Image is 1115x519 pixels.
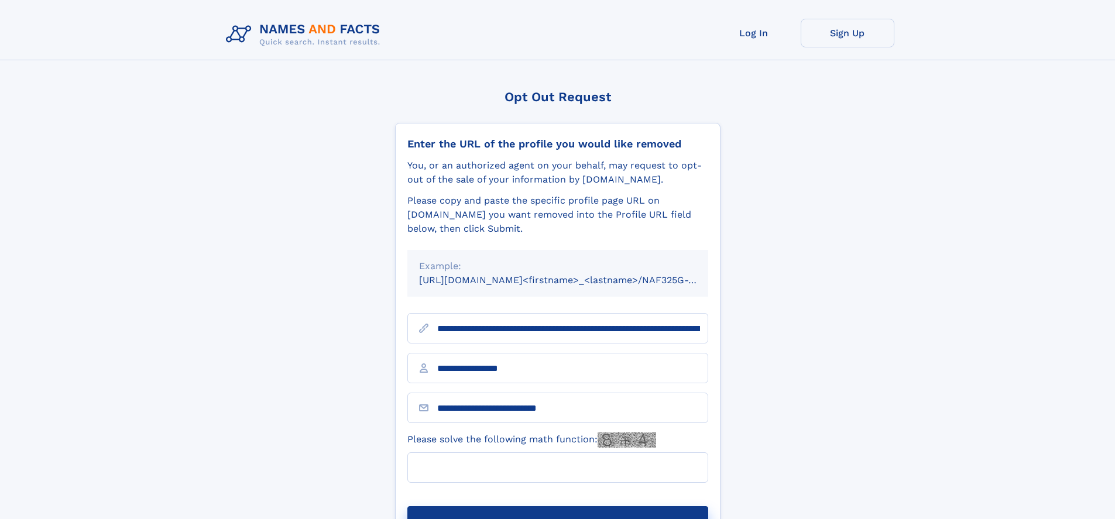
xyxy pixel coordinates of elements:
a: Log In [707,19,801,47]
small: [URL][DOMAIN_NAME]<firstname>_<lastname>/NAF325G-xxxxxxxx [419,274,730,286]
label: Please solve the following math function: [407,432,656,448]
div: Example: [419,259,697,273]
div: Please copy and paste the specific profile page URL on [DOMAIN_NAME] you want removed into the Pr... [407,194,708,236]
img: Logo Names and Facts [221,19,390,50]
div: Opt Out Request [395,90,721,104]
div: Enter the URL of the profile you would like removed [407,138,708,150]
div: You, or an authorized agent on your behalf, may request to opt-out of the sale of your informatio... [407,159,708,187]
a: Sign Up [801,19,894,47]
